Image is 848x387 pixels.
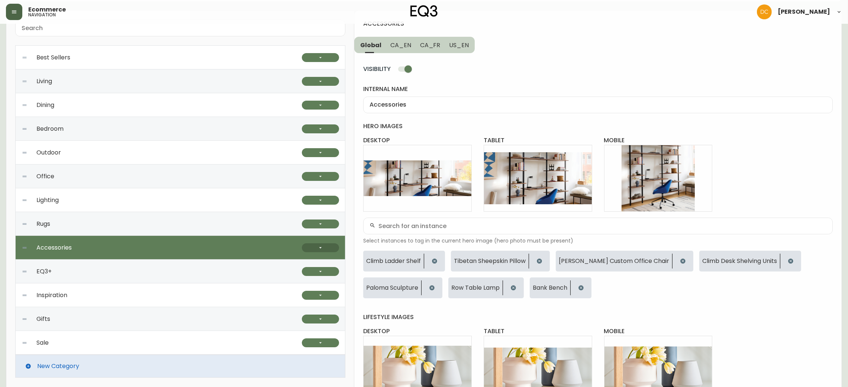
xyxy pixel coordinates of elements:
input: Search [22,25,339,32]
span: Bedroom [36,126,64,132]
span: Rugs [36,221,50,227]
span: Lighting [36,197,59,204]
span: Accessories [36,244,72,251]
h4: accessories [363,20,827,28]
img: 7eb451d6983258353faa3212700b340b [757,4,772,19]
span: New Category [37,363,79,370]
span: Ecommerce [28,7,66,13]
input: Search for an instance [378,222,826,230]
span: CA_FR [420,41,441,49]
span: Office [36,173,54,180]
span: Paloma Sculpture [366,284,418,291]
img: logo [410,5,438,17]
h4: mobile [604,327,713,335]
h4: hero images [363,122,833,130]
span: [PERSON_NAME] [778,9,830,15]
span: Outdoor [36,149,61,156]
span: Global [360,41,381,49]
h4: desktop [363,136,472,144]
h4: lifestyle images [363,313,833,321]
span: Select instances to tag in the current hero image (hero photo must be present) [363,237,833,245]
h4: desktop [363,327,472,335]
span: Best Sellers [36,54,70,61]
span: EQ3+ [36,268,52,275]
label: internal name [363,85,833,93]
span: Inspiration [36,292,67,299]
h4: mobile [604,136,713,144]
span: Tibetan Sheepskin Pillow [454,258,526,264]
span: Bank Bench [533,284,567,291]
span: [PERSON_NAME] Custom Office Chair [559,258,669,264]
span: VISIBILITY [363,65,391,73]
span: Sale [36,339,49,346]
span: Dining [36,102,54,108]
span: Gifts [36,316,50,322]
h5: navigation [28,13,56,17]
span: US_EN [449,41,469,49]
span: Climb Ladder Shelf [366,258,421,264]
h4: tablet [484,327,592,335]
h4: tablet [484,136,592,144]
span: CA_EN [390,41,411,49]
span: Climb Desk Shelving Units [702,258,777,264]
span: Row Table Lamp [451,284,500,291]
span: Living [36,78,52,85]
